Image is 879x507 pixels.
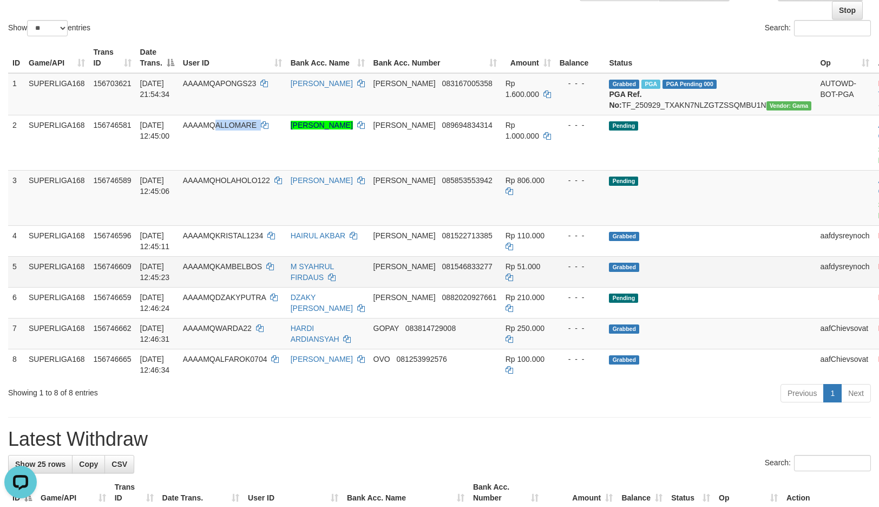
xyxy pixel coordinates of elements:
[442,262,492,271] span: Copy 081546833277 to clipboard
[506,262,541,271] span: Rp 51.000
[140,121,170,140] span: [DATE] 12:45:00
[8,349,24,380] td: 8
[605,42,816,73] th: Status
[560,120,601,131] div: - - -
[373,293,436,302] span: [PERSON_NAME]
[506,79,539,99] span: Rp 1.600.000
[94,355,132,363] span: 156746665
[8,428,871,450] h1: Latest Withdraw
[79,460,98,469] span: Copy
[841,384,871,402] a: Next
[8,225,24,256] td: 4
[369,42,501,73] th: Bank Acc. Number: activate to sort column ascending
[506,176,545,185] span: Rp 806.000
[560,354,601,365] div: - - -
[15,460,65,469] span: Show 25 rows
[373,121,436,129] span: [PERSON_NAME]
[8,170,24,225] td: 3
[140,324,170,343] span: [DATE] 12:46:31
[140,79,170,99] span: [DATE] 21:54:34
[506,293,545,302] span: Rp 210.000
[609,90,641,109] b: PGA Ref. No:
[609,324,639,334] span: Grabbed
[72,455,105,473] a: Copy
[816,225,874,256] td: aafdysreynoch
[816,73,874,115] td: AUTOWD-BOT-PGA
[780,384,824,402] a: Previous
[24,349,89,380] td: SUPERLIGA168
[291,262,334,282] a: M SYAHRUL FIRDAUS
[8,455,73,473] a: Show 25 rows
[560,175,601,186] div: - - -
[291,355,353,363] a: [PERSON_NAME]
[136,42,179,73] th: Date Trans.: activate to sort column descending
[291,293,353,313] a: DZAKY [PERSON_NAME]
[104,455,134,473] a: CSV
[89,42,136,73] th: Trans ID: activate to sort column ascending
[823,384,842,402] a: 1
[140,231,170,251] span: [DATE] 12:45:11
[506,121,539,140] span: Rp 1.000.000
[291,324,339,343] a: HARDI ARDIANSYAH
[560,292,601,303] div: - - -
[140,293,170,313] span: [DATE] 12:46:24
[111,460,127,469] span: CSV
[373,262,436,271] span: [PERSON_NAME]
[373,355,390,363] span: OVO
[24,170,89,225] td: SUPERLIGA168
[291,231,345,240] a: HAIRUL AKBAR
[794,20,871,36] input: Search:
[396,355,447,363] span: Copy 081253992576 to clipboard
[8,383,358,398] div: Showing 1 to 8 of 8 entries
[183,176,270,185] span: AAAAMQHOLAHOLO122
[8,318,24,349] td: 7
[506,324,545,333] span: Rp 250.000
[605,73,816,115] td: TF_250929_TXAKN7NLZGTZSSQMBU1N
[27,20,68,36] select: Showentries
[94,262,132,271] span: 156746609
[442,121,492,129] span: Copy 089694834314 to clipboard
[794,455,871,471] input: Search:
[609,294,638,303] span: Pending
[560,230,601,241] div: - - -
[816,256,874,287] td: aafdysreynoch
[183,293,266,302] span: AAAAMQDZAKYPUTRA
[560,323,601,334] div: - - -
[373,176,436,185] span: [PERSON_NAME]
[24,256,89,287] td: SUPERLIGA168
[140,355,170,374] span: [DATE] 12:46:34
[816,318,874,349] td: aafChievsovat
[8,73,24,115] td: 1
[373,231,436,240] span: [PERSON_NAME]
[140,176,170,196] span: [DATE] 12:45:06
[442,79,492,88] span: Copy 083167005358 to clipboard
[766,101,812,110] span: Vendor URL: https://trx31.1velocity.biz
[506,355,545,363] span: Rp 100.000
[183,231,263,240] span: AAAAMQKRISTAL1234
[609,121,638,131] span: Pending
[291,79,353,88] a: [PERSON_NAME]
[286,42,369,73] th: Bank Acc. Name: activate to sort column ascending
[609,355,639,365] span: Grabbed
[662,80,717,89] span: PGA Pending
[94,231,132,240] span: 156746596
[555,42,605,73] th: Balance
[609,177,638,186] span: Pending
[94,121,132,129] span: 156746581
[291,121,353,129] a: [PERSON_NAME]
[8,256,24,287] td: 5
[609,263,639,272] span: Grabbed
[94,324,132,333] span: 156746662
[183,121,257,129] span: AAAAMQALLOMARE
[24,225,89,256] td: SUPERLIGA168
[4,4,37,37] button: Open LiveChat chat widget
[8,115,24,170] td: 2
[560,78,601,89] div: - - -
[560,261,601,272] div: - - -
[765,455,871,471] label: Search:
[183,79,256,88] span: AAAAMQAPONGS23
[501,42,555,73] th: Amount: activate to sort column ascending
[816,42,874,73] th: Op: activate to sort column ascending
[442,176,492,185] span: Copy 085853553942 to clipboard
[24,287,89,318] td: SUPERLIGA168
